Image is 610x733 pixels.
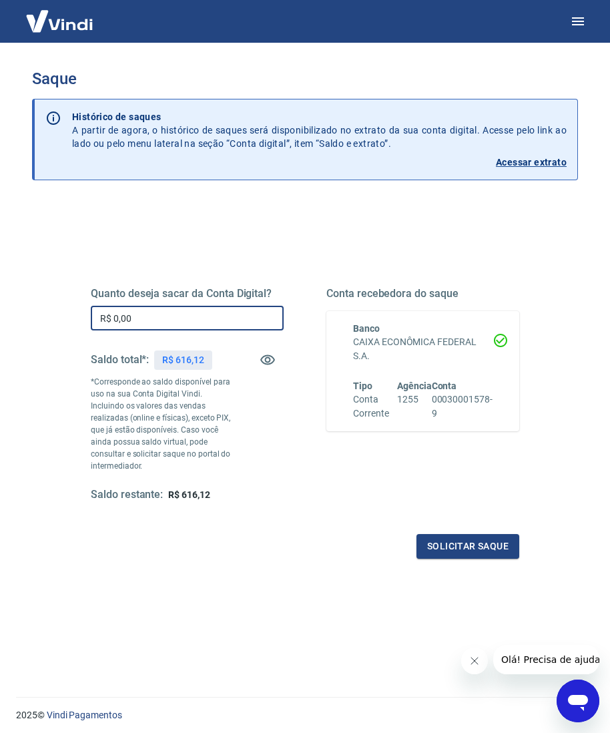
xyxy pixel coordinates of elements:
[16,1,103,41] img: Vindi
[432,381,457,391] span: Conta
[91,376,236,472] p: *Corresponde ao saldo disponível para uso na sua Conta Digital Vindi. Incluindo os valores das ve...
[16,708,594,722] p: 2025 ©
[72,156,567,169] a: Acessar extrato
[91,353,149,366] h5: Saldo total*:
[72,110,567,124] p: Histórico de saques
[496,156,567,169] p: Acessar extrato
[557,680,599,722] iframe: Botão para abrir a janela de mensagens
[32,69,578,88] h3: Saque
[91,488,163,502] h5: Saldo restante:
[493,645,599,674] iframe: Mensagem da empresa
[432,393,493,421] h6: 00030001578-9
[353,323,380,334] span: Banco
[353,393,397,421] h6: Conta Corrente
[353,335,493,363] h6: CAIXA ECONÔMICA FEDERAL S.A.
[397,393,432,407] h6: 1255
[72,110,567,150] p: A partir de agora, o histórico de saques será disponibilizado no extrato da sua conta digital. Ac...
[353,381,372,391] span: Tipo
[91,287,284,300] h5: Quanto deseja sacar da Conta Digital?
[162,353,204,367] p: R$ 616,12
[397,381,432,391] span: Agência
[326,287,519,300] h5: Conta recebedora do saque
[461,648,488,674] iframe: Fechar mensagem
[47,710,122,720] a: Vindi Pagamentos
[416,534,519,559] button: Solicitar saque
[168,489,210,500] span: R$ 616,12
[8,9,112,20] span: Olá! Precisa de ajuda?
